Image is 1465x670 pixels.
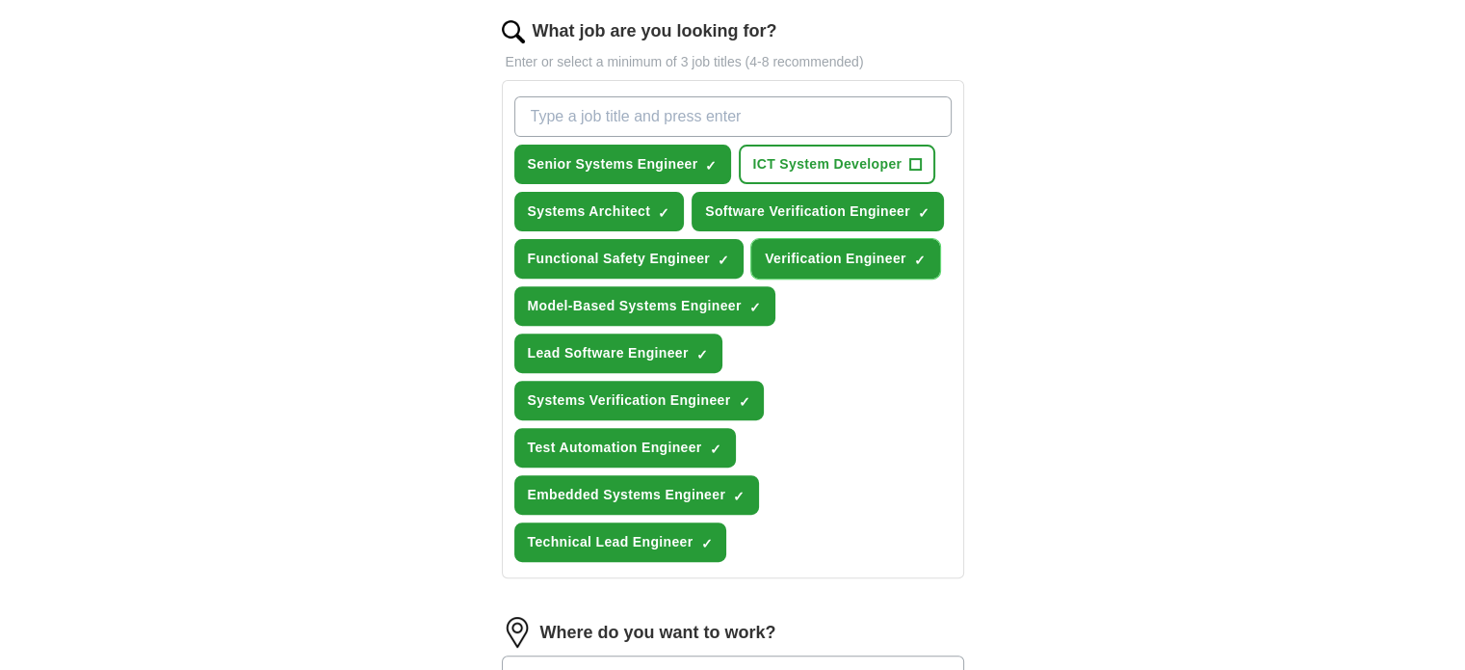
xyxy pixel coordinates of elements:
[502,617,533,648] img: location.png
[514,96,952,137] input: Type a job title and press enter
[705,201,910,222] span: Software Verification Engineer
[514,239,745,279] button: Functional Safety Engineer✓
[528,201,651,222] span: Systems Architect
[733,489,745,504] span: ✓
[692,192,944,231] button: Software Verification Engineer✓
[540,620,776,646] label: Where do you want to work?
[918,205,929,221] span: ✓
[514,523,727,562] button: Technical Lead Engineer✓
[752,154,902,174] span: ICT System Developer
[718,253,729,268] span: ✓
[528,390,731,411] span: Systems Verification Engineer
[749,300,761,315] span: ✓
[739,145,935,184] button: ICT System Developer
[528,249,711,269] span: Functional Safety Engineer
[528,438,702,458] span: Test Automation Engineer
[514,286,775,326] button: Model-Based Systems Engineer✓
[914,253,926,268] span: ✓
[765,249,906,269] span: Verification Engineer
[514,381,765,420] button: Systems Verification Engineer✓
[502,20,525,43] img: search.png
[738,394,749,410] span: ✓
[502,52,964,72] p: Enter or select a minimum of 3 job titles (4-8 recommended)
[705,158,717,174] span: ✓
[696,347,708,362] span: ✓
[528,154,698,174] span: Senior Systems Engineer
[528,343,689,363] span: Lead Software Engineer
[528,296,742,316] span: Model-Based Systems Engineer
[533,18,777,44] label: What job are you looking for?
[700,536,712,551] span: ✓
[514,475,760,515] button: Embedded Systems Engineer✓
[514,145,732,184] button: Senior Systems Engineer✓
[514,428,736,468] button: Test Automation Engineer✓
[528,532,693,552] span: Technical Lead Engineer
[514,334,722,373] button: Lead Software Engineer✓
[514,192,685,231] button: Systems Architect✓
[528,485,726,505] span: Embedded Systems Engineer
[710,442,721,457] span: ✓
[751,239,940,279] button: Verification Engineer✓
[658,205,669,221] span: ✓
